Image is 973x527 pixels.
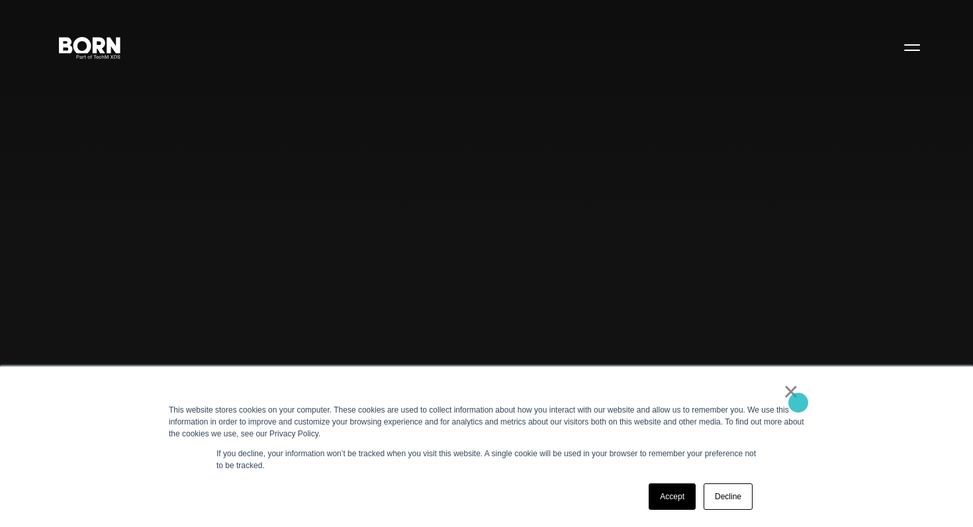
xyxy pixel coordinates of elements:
[649,483,696,510] a: Accept
[783,385,799,397] a: ×
[704,483,753,510] a: Decline
[216,448,757,471] p: If you decline, your information won’t be tracked when you visit this website. A single cookie wi...
[169,404,804,440] div: This website stores cookies on your computer. These cookies are used to collect information about...
[896,33,928,61] button: Open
